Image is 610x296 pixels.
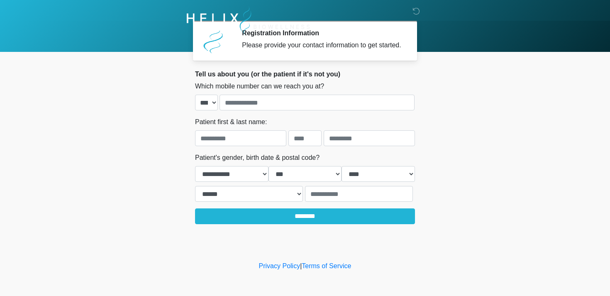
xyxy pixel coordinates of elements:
[195,70,415,78] h2: Tell us about you (or the patient if it's not you)
[195,81,324,91] label: Which mobile number can we reach you at?
[242,40,403,50] div: Please provide your contact information to get started.
[195,153,320,163] label: Patient's gender, birth date & postal code?
[259,262,300,269] a: Privacy Policy
[195,117,267,127] label: Patient first & last name:
[302,262,351,269] a: Terms of Service
[187,6,310,36] img: Helix Biowellness Logo
[300,262,302,269] a: |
